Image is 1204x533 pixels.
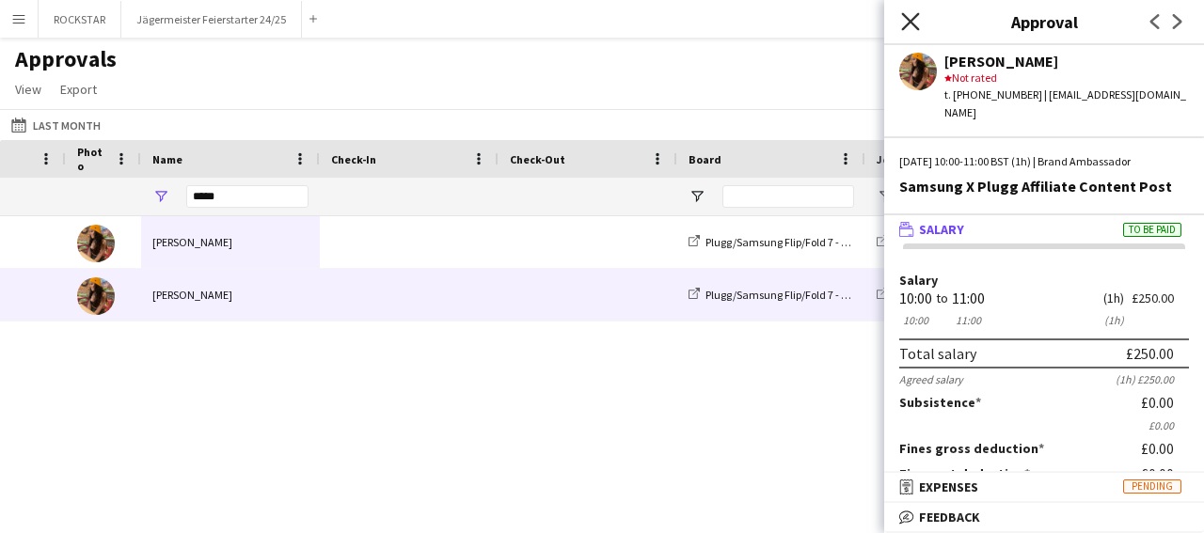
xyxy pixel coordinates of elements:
button: Last Month [8,114,104,136]
div: Not rated [944,70,1189,86]
span: Salary [919,221,964,238]
span: Job Title [877,152,925,166]
h3: Approval [884,9,1204,34]
span: Check-In [331,152,376,166]
a: Samsung X Plugg Affiliate Content Post [877,288,1077,302]
button: Open Filter Menu [689,188,705,205]
img: Nadeen Ghazal [77,225,115,262]
label: Fines net deduction [899,465,1030,482]
span: Pending [1123,479,1181,494]
div: (1h) £250.00 [1116,372,1189,386]
button: Open Filter Menu [152,188,169,205]
span: Check-Out [510,152,565,166]
a: Samsung Affiliate Programme - Sign Up Bonus [877,235,1114,249]
label: Subsistence [899,394,981,411]
div: [PERSON_NAME] [944,53,1189,70]
div: Agreed salary [899,372,963,386]
div: £250.00 [1126,344,1174,363]
div: £0.00 [1141,465,1189,482]
div: [PERSON_NAME] [141,269,320,321]
span: Board [689,152,721,166]
div: 11:00 [952,291,985,306]
span: Plugg/Samsung Flip/Fold 7 - Affiliate Programme [705,288,938,302]
mat-expansion-panel-header: SalaryTo be paid [884,215,1204,243]
div: £0.00 [1141,440,1189,457]
div: £250.00 [1132,291,1189,306]
div: 1h [1103,313,1124,327]
label: Fines gross deduction [899,440,1044,457]
div: 10:00 [899,313,932,327]
mat-expansion-panel-header: Feedback [884,503,1204,531]
div: 1h [1103,291,1124,306]
span: Name [152,152,182,166]
span: Plugg/Samsung Flip/Fold 7 - Affiliate Programme [705,235,938,249]
span: Expenses [919,478,978,495]
input: Board Filter Input [722,185,854,208]
a: Plugg/Samsung Flip/Fold 7 - Affiliate Programme [689,288,938,302]
a: Plugg/Samsung Flip/Fold 7 - Affiliate Programme [689,235,938,249]
button: ROCKSTAR [39,1,121,38]
div: [DATE] 10:00-11:00 BST (1h) | Brand Ambassador [899,153,1189,170]
div: £0.00 [899,418,1189,432]
span: Feedback [919,509,980,525]
div: to [936,291,948,306]
span: Export [60,81,97,98]
mat-expansion-panel-header: ExpensesPending [884,473,1204,501]
div: 11:00 [952,313,985,327]
label: Salary [899,274,1189,288]
div: £0.00 [1141,394,1189,411]
a: View [8,77,49,102]
div: Samsung X Plugg Affiliate Content Post [899,178,1189,195]
span: To be paid [1123,223,1181,237]
img: Nadeen Ghazal [77,277,115,315]
a: Export [53,77,104,102]
button: Open Filter Menu [877,188,894,205]
div: t. [PHONE_NUMBER] | [EMAIL_ADDRESS][DOMAIN_NAME] [944,86,1189,120]
span: View [15,81,41,98]
div: Total salary [899,344,976,363]
input: Name Filter Input [186,185,309,208]
div: 10:00 [899,291,932,306]
div: [PERSON_NAME] [141,216,320,268]
span: Photo [77,145,107,173]
button: Jägermeister Feierstarter 24/25 [121,1,302,38]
